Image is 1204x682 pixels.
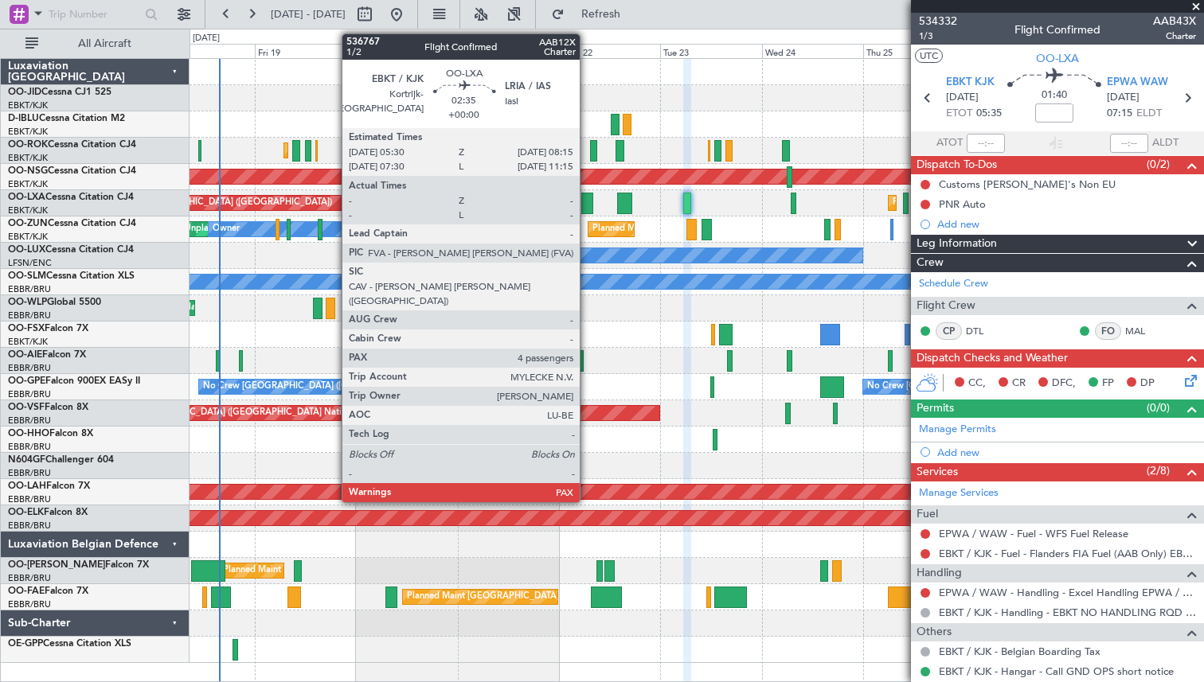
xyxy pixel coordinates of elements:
a: OO-ROKCessna Citation CJ4 [8,140,136,150]
span: ATOT [936,135,963,151]
span: OO-GPE [8,376,45,386]
span: Crew [917,254,944,272]
span: EBKT KJK [946,75,995,91]
span: OO-[PERSON_NAME] [8,560,105,570]
span: CR [1012,376,1026,392]
span: (0/0) [1147,399,1170,416]
span: OO-VSF [8,403,45,412]
span: Dispatch Checks and Weather [917,349,1068,368]
span: ELDT [1136,106,1162,122]
a: OO-AIEFalcon 7X [8,350,86,360]
a: Manage Services [919,485,999,501]
a: EBBR/BRU [8,467,51,479]
a: Manage Permits [919,422,996,438]
a: OO-VSFFalcon 8X [8,403,88,412]
div: Flight Confirmed [1014,21,1100,38]
a: EBBR/BRU [8,415,51,427]
span: (2/8) [1147,462,1170,479]
a: EBBR/BRU [8,520,51,532]
a: OO-SLMCessna Citation XLS [8,271,135,281]
span: [DATE] [1107,90,1139,106]
div: Add new [937,446,1196,459]
span: ETOT [946,106,972,122]
button: Refresh [544,2,639,27]
div: Sat 20 [356,44,457,58]
span: OO-HHO [8,429,49,438]
span: 07:15 [1107,106,1132,122]
div: Owner [213,217,240,241]
div: Thu 25 [863,44,964,58]
span: Permits [917,399,954,418]
span: OO-LXA [1036,50,1079,67]
span: FP [1102,376,1114,392]
a: EBBR/BRU [8,362,51,374]
a: EBKT / KJK - Belgian Boarding Tax [939,645,1100,658]
span: OO-ZUN [8,219,48,228]
a: EPWA / WAW - Handling - Excel Handling EPWA / WAW [939,586,1196,599]
span: OO-AIE [8,350,42,360]
div: Sun 21 [458,44,559,58]
a: OO-LXACessna Citation CJ4 [8,193,134,202]
span: 1/3 [919,29,957,43]
span: Services [917,463,958,481]
span: Refresh [568,9,635,20]
a: N604GFChallenger 604 [8,455,114,465]
a: OO-FSXFalcon 7X [8,324,88,333]
input: --:-- [967,134,1005,153]
div: [DATE] [193,32,220,45]
div: Fri 19 [255,44,356,58]
div: Planned Maint [GEOGRAPHIC_DATA] ([GEOGRAPHIC_DATA]) [81,191,332,215]
button: All Aircraft [18,31,173,57]
span: (0/2) [1147,156,1170,173]
a: EBBR/BRU [8,572,51,584]
span: 05:35 [976,106,1002,122]
a: EBKT/KJK [8,205,48,216]
a: LFSN/ENC [8,257,52,269]
a: OO-GPEFalcon 900EX EASy II [8,376,140,386]
span: OO-ELK [8,508,44,517]
span: Charter [1153,29,1196,43]
span: Others [917,623,952,641]
span: CC, [968,376,986,392]
span: AAB43X [1153,13,1196,29]
span: OO-LAH [8,481,46,491]
a: EBKT/KJK [8,152,48,164]
span: 01:40 [1042,88,1067,103]
span: Dispatch To-Dos [917,156,997,174]
span: OO-ROK [8,140,48,150]
a: MAL [1125,324,1161,338]
span: Handling [917,564,962,583]
span: OO-NSG [8,166,48,176]
a: EBKT / KJK - Hangar - Call GND OPS short notice [939,664,1174,678]
a: EBBR/BRU [8,283,51,295]
div: CP [936,322,962,340]
a: EBKT / KJK - Handling - EBKT NO HANDLING RQD FOR CJ [939,606,1196,619]
div: Wed 24 [762,44,863,58]
a: OO-WLPGlobal 5500 [8,298,101,307]
span: D-IBLU [8,114,39,123]
span: OO-JID [8,88,41,97]
span: [DATE] [946,90,979,106]
div: AOG Maint [GEOGRAPHIC_DATA] ([GEOGRAPHIC_DATA] National) [85,401,362,425]
span: OO-LUX [8,245,45,255]
div: Mon 22 [559,44,660,58]
a: OO-FAEFalcon 7X [8,587,88,596]
span: N604GF [8,455,45,465]
a: EBBR/BRU [8,598,51,610]
span: OO-SLM [8,271,46,281]
a: OO-[PERSON_NAME]Falcon 7X [8,560,149,570]
div: Tue 23 [660,44,761,58]
a: OO-LAHFalcon 7X [8,481,90,491]
div: No Crew [GEOGRAPHIC_DATA] ([GEOGRAPHIC_DATA] National) [203,375,470,399]
a: EPWA / WAW - Fuel - WFS Fuel Release [939,527,1128,540]
input: Trip Number [49,2,140,26]
a: OO-LUXCessna Citation CJ4 [8,245,134,255]
div: No Crew [GEOGRAPHIC_DATA] ([GEOGRAPHIC_DATA] National) [867,375,1134,399]
a: DTL [966,324,1002,338]
div: PNR Auto [939,197,986,211]
a: EBKT / KJK - Fuel - Flanders FIA Fuel (AAB Only) EBKT / KJK [939,547,1196,560]
span: OO-FAE [8,587,45,596]
div: Planned Maint [GEOGRAPHIC_DATA] ([GEOGRAPHIC_DATA] National) [407,585,695,609]
a: OO-JIDCessna CJ1 525 [8,88,111,97]
a: EBKT/KJK [8,126,48,138]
